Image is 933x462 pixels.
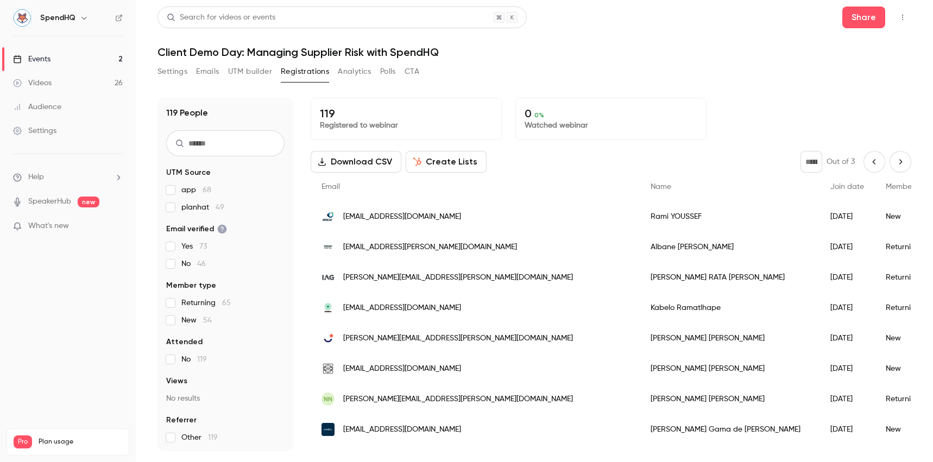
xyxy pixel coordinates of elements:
span: 119 [197,356,207,363]
div: Events [13,54,51,65]
button: Polls [380,63,396,80]
span: 73 [199,243,207,250]
span: 46 [197,260,206,268]
span: 49 [216,204,224,211]
span: [PERSON_NAME][EMAIL_ADDRESS][PERSON_NAME][DOMAIN_NAME] [343,272,573,283]
span: 119 [208,434,218,441]
div: [DATE] [819,293,875,323]
p: No results [166,393,285,404]
span: Other [181,432,218,443]
div: Search for videos or events [167,12,275,23]
span: Views [166,376,187,387]
span: 54 [203,317,212,324]
button: Share [842,7,885,28]
span: Member type [166,280,216,291]
span: Join date [830,183,864,191]
a: SpeakerHub [28,196,71,207]
div: [DATE] [819,201,875,232]
div: [PERSON_NAME] RATA [PERSON_NAME] [640,262,819,293]
button: Emails [196,63,219,80]
div: [DATE] [819,232,875,262]
span: [EMAIL_ADDRESS][DOMAIN_NAME] [343,424,461,435]
button: Next page [890,151,911,173]
span: What's new [28,220,69,232]
div: [PERSON_NAME] [PERSON_NAME] [640,323,819,353]
span: new [78,197,99,207]
img: jabil.com [321,423,335,436]
img: decathlon.com [321,241,335,254]
div: Albane [PERSON_NAME] [640,232,819,262]
div: Audience [13,102,61,112]
div: Videos [13,78,52,88]
button: UTM builder [228,63,272,80]
span: [PERSON_NAME][EMAIL_ADDRESS][PERSON_NAME][DOMAIN_NAME] [343,394,573,405]
span: Member type [886,183,932,191]
span: Help [28,172,44,183]
img: omnia.co.za [321,301,335,314]
div: [DATE] [819,414,875,445]
button: CTA [405,63,419,80]
span: New [181,315,212,326]
div: Settings [13,125,56,136]
span: Pro [14,435,32,448]
div: [PERSON_NAME] Gama de [PERSON_NAME] [640,414,819,445]
li: help-dropdown-opener [13,172,123,183]
div: [DATE] [819,353,875,384]
h1: Client Demo Day: Managing Supplier Risk with SpendHQ [157,46,911,59]
img: loewe.com [321,362,335,375]
span: Email [321,183,340,191]
div: [PERSON_NAME] [PERSON_NAME] [640,353,819,384]
span: 65 [222,299,231,307]
div: [DATE] [819,262,875,293]
p: Registered to webinar [320,120,493,131]
p: 0 [525,107,698,120]
span: Referrer [166,415,197,426]
p: Out of 3 [827,156,855,167]
button: Registrations [281,63,329,80]
span: [EMAIL_ADDRESS][PERSON_NAME][DOMAIN_NAME] [343,242,517,253]
span: Name [651,183,671,191]
button: Download CSV [311,151,401,173]
div: [PERSON_NAME] [PERSON_NAME] [640,384,819,414]
span: NN [324,394,332,404]
p: 119 [320,107,493,120]
img: berryglobal.com [321,210,335,223]
div: [DATE] [819,323,875,353]
h1: 119 People [166,106,208,119]
button: Previous page [863,151,885,173]
img: SpendHQ [14,9,31,27]
span: No [181,258,206,269]
iframe: Noticeable Trigger [110,221,123,231]
span: [EMAIL_ADDRESS][DOMAIN_NAME] [343,302,461,314]
span: app [181,185,211,195]
span: [EMAIL_ADDRESS][DOMAIN_NAME] [343,211,461,223]
span: UTM Source [166,167,211,178]
button: Analytics [338,63,371,80]
span: Returning [181,298,231,308]
span: No [181,354,207,365]
h6: SpendHQ [40,12,75,23]
span: Plan usage [39,438,122,446]
div: [DATE] [819,384,875,414]
button: Settings [157,63,187,80]
span: 68 [203,186,211,194]
button: Create Lists [406,151,487,173]
span: 0 % [534,111,544,119]
p: Watched webinar [525,120,698,131]
span: Yes [181,241,207,252]
img: servier.com [321,332,335,345]
section: facet-groups [166,167,285,443]
img: iairgroup.com [321,271,335,284]
div: Kabelo Ramatlhape [640,293,819,323]
span: [EMAIL_ADDRESS][DOMAIN_NAME] [343,363,461,375]
span: Attended [166,337,203,347]
span: [PERSON_NAME][EMAIL_ADDRESS][PERSON_NAME][DOMAIN_NAME] [343,333,573,344]
span: Email verified [166,224,227,235]
div: Rami YOUSSEF [640,201,819,232]
span: planhat [181,202,224,213]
